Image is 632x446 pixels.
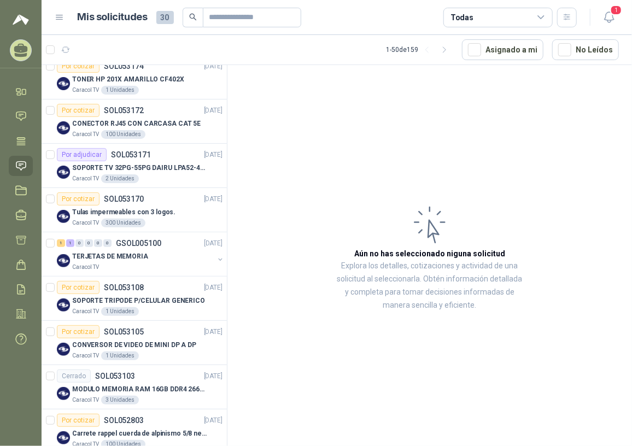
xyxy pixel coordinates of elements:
p: CONECTOR RJ45 CON CARCASA CAT 5E [72,119,201,129]
span: search [189,13,197,21]
img: Company Logo [57,431,70,444]
img: Company Logo [57,77,70,90]
a: Por cotizarSOL053108[DATE] Company LogoSOPORTE TRIPODE P/CELULAR GENERICOCaracol TV1 Unidades [42,277,227,321]
div: 1 Unidades [101,86,139,95]
p: Caracol TV [72,263,99,272]
span: 30 [156,11,174,24]
div: 100 Unidades [101,130,145,139]
div: Cerrado [57,369,91,383]
div: Por cotizar [57,281,100,294]
p: [DATE] [204,327,223,337]
span: 1 [610,5,622,15]
a: Por cotizarSOL053105[DATE] Company LogoCONVERSOR DE VIDEO DE MINI DP A DPCaracol TV1 Unidades [42,321,227,365]
p: [DATE] [204,61,223,72]
p: Caracol TV [72,86,99,95]
p: MODULO MEMORIA RAM 16GB DDR4 2666 MHZ - PORTATIL [72,384,208,395]
p: CONVERSOR DE VIDEO DE MINI DP A DP [72,340,196,350]
button: 1 [599,8,619,27]
a: 1 1 0 0 0 0 GSOL005100[DATE] Company LogoTERJETAS DE MEMORIACaracol TV [57,237,225,272]
p: [DATE] [204,105,223,116]
p: TERJETAS DE MEMORIA [72,251,148,262]
img: Company Logo [57,387,70,400]
div: Por adjudicar [57,148,107,161]
a: Por adjudicarSOL053171[DATE] Company LogoSOPORTE TV 32PG-55PG DAIRU LPA52-446KIT2Caracol TV2 Unid... [42,144,227,188]
div: 300 Unidades [101,219,145,227]
a: Por cotizarSOL053174[DATE] Company LogoTONER HP 201X AMARILLO CF402XCaracol TV1 Unidades [42,55,227,99]
p: SOL053171 [111,151,151,159]
p: SOPORTE TV 32PG-55PG DAIRU LPA52-446KIT2 [72,163,208,173]
div: 0 [94,239,102,247]
img: Company Logo [57,298,70,312]
p: SOL053170 [104,195,144,203]
button: No Leídos [552,39,619,60]
a: Por cotizarSOL053170[DATE] Company LogoTulas impermeables con 3 logos.Caracol TV300 Unidades [42,188,227,232]
p: Caracol TV [72,307,99,316]
p: SOL052803 [104,416,144,424]
p: TONER HP 201X AMARILLO CF402X [72,74,184,85]
a: Por cotizarSOL053172[DATE] Company LogoCONECTOR RJ45 CON CARCASA CAT 5ECaracol TV100 Unidades [42,99,227,144]
img: Company Logo [57,166,70,179]
div: 1 Unidades [101,307,139,316]
div: 0 [103,239,112,247]
p: SOPORTE TRIPODE P/CELULAR GENERICO [72,296,205,306]
div: 3 Unidades [101,396,139,404]
div: Todas [450,11,473,24]
p: [DATE] [204,415,223,426]
p: Tulas impermeables con 3 logos. [72,207,175,218]
p: [DATE] [204,371,223,382]
p: GSOL005100 [116,239,161,247]
p: Caracol TV [72,130,99,139]
p: Caracol TV [72,219,99,227]
div: Por cotizar [57,325,100,338]
div: 1 - 50 de 159 [386,41,453,58]
button: Asignado a mi [462,39,543,60]
img: Company Logo [57,210,70,223]
p: [DATE] [204,283,223,293]
p: Caracol TV [72,396,99,404]
p: [DATE] [204,194,223,204]
img: Company Logo [57,254,70,267]
h1: Mis solicitudes [78,9,148,25]
div: 2 Unidades [101,174,139,183]
p: Caracol TV [72,174,99,183]
p: SOL053108 [104,284,144,291]
p: Caracol TV [72,351,99,360]
div: Por cotizar [57,414,100,427]
img: Company Logo [57,343,70,356]
div: Por cotizar [57,60,100,73]
h3: Aún no has seleccionado niguna solicitud [354,248,505,260]
p: [DATE] [204,150,223,160]
p: SOL053174 [104,62,144,70]
img: Company Logo [57,121,70,134]
p: [DATE] [204,238,223,249]
p: Explora los detalles, cotizaciones y actividad de una solicitud al seleccionarla. Obtén informaci... [337,260,523,312]
p: SOL053105 [104,328,144,336]
div: Por cotizar [57,104,100,117]
div: 1 [66,239,74,247]
div: 0 [75,239,84,247]
p: SOL053172 [104,107,144,114]
div: Por cotizar [57,192,100,206]
a: CerradoSOL053103[DATE] Company LogoMODULO MEMORIA RAM 16GB DDR4 2666 MHZ - PORTATILCaracol TV3 Un... [42,365,227,409]
div: 0 [85,239,93,247]
img: Logo peakr [13,13,29,26]
p: SOL053103 [95,372,135,380]
div: 1 [57,239,65,247]
div: 1 Unidades [101,351,139,360]
p: Carrete rappel cuerda de alpinismo 5/8 negra 16mm [72,429,208,439]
